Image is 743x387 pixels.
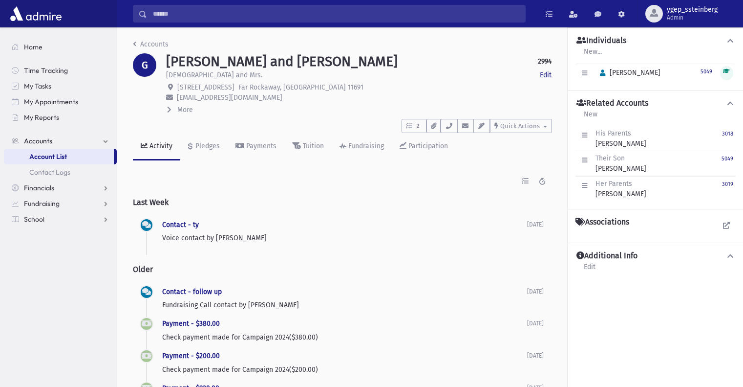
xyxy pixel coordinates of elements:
[490,119,552,133] button: Quick Actions
[180,133,228,160] a: Pledges
[332,133,392,160] a: Fundraising
[301,142,324,150] div: Tuition
[4,211,117,227] a: School
[284,133,332,160] a: Tuition
[24,66,68,75] span: Time Tracking
[24,113,59,122] span: My Reports
[595,68,660,77] span: [PERSON_NAME]
[162,300,527,310] p: Fundraising Call contact by [PERSON_NAME]
[8,4,64,23] img: AdmirePro
[595,153,646,174] div: [PERSON_NAME]
[29,152,67,161] span: Account List
[722,153,733,174] a: 5049
[583,261,596,279] a: Edit
[162,233,527,243] p: Voice contact by [PERSON_NAME]
[166,105,194,115] button: More
[402,119,426,133] button: 2
[595,129,631,137] span: His Parents
[177,83,234,91] span: [STREET_ADDRESS]
[4,94,117,110] a: My Appointments
[722,181,733,187] small: 3019
[701,67,712,75] a: 5049
[583,109,598,126] a: New
[722,128,733,149] a: 3018
[162,288,222,296] a: Contact - follow up
[722,131,733,137] small: 3018
[24,97,78,106] span: My Appointments
[24,215,44,224] span: School
[133,190,552,215] h2: Last Week
[4,39,117,55] a: Home
[500,122,540,130] span: Quick Actions
[406,142,448,150] div: Participation
[24,183,54,192] span: Financials
[162,332,527,342] p: Check payment made for Campaign 2024($380.00)
[162,352,220,360] a: Payment - $200.00
[722,179,733,199] a: 3019
[133,40,169,48] a: Accounts
[540,70,552,80] a: Edit
[575,217,629,227] h4: Associations
[133,39,169,53] nav: breadcrumb
[583,46,602,64] a: New...
[722,156,733,162] small: 5049
[701,68,712,75] small: 5049
[24,137,52,145] span: Accounts
[667,6,718,14] span: ygep_ssteinberg
[414,122,422,131] span: 2
[575,251,735,261] button: Additional Info
[527,221,544,228] span: [DATE]
[133,133,180,160] a: Activity
[4,180,117,196] a: Financials
[346,142,384,150] div: Fundraising
[228,133,284,160] a: Payments
[4,196,117,211] a: Fundraising
[595,180,632,188] span: Her Parents
[166,70,262,80] p: [DEMOGRAPHIC_DATA] and Mrs.
[527,288,544,295] span: [DATE]
[162,221,199,229] a: Contact - ty
[24,82,51,91] span: My Tasks
[595,154,625,162] span: Their Son
[595,128,646,149] div: [PERSON_NAME]
[392,133,456,160] a: Participation
[4,78,117,94] a: My Tasks
[147,5,525,23] input: Search
[538,56,552,67] strong: 2994
[177,93,282,102] span: [EMAIL_ADDRESS][DOMAIN_NAME]
[4,149,114,164] a: Account List
[244,142,276,150] div: Payments
[166,53,398,70] h1: [PERSON_NAME] and [PERSON_NAME]
[527,352,544,359] span: [DATE]
[29,168,70,177] span: Contact Logs
[238,83,363,91] span: Far Rockaway, [GEOGRAPHIC_DATA] 11691
[576,98,648,109] h4: Related Accounts
[24,43,42,51] span: Home
[177,106,193,114] span: More
[24,199,60,208] span: Fundraising
[133,53,156,77] div: G
[4,133,117,149] a: Accounts
[527,320,544,327] span: [DATE]
[133,257,552,282] h2: Older
[667,14,718,22] span: Admin
[162,319,220,328] a: Payment - $380.00
[4,164,117,180] a: Contact Logs
[162,364,527,375] p: Check payment made for Campaign 2024($200.00)
[576,36,626,46] h4: Individuals
[575,98,735,109] button: Related Accounts
[4,63,117,78] a: Time Tracking
[193,142,220,150] div: Pledges
[575,36,735,46] button: Individuals
[595,179,646,199] div: [PERSON_NAME]
[4,110,117,125] a: My Reports
[148,142,172,150] div: Activity
[576,251,637,261] h4: Additional Info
